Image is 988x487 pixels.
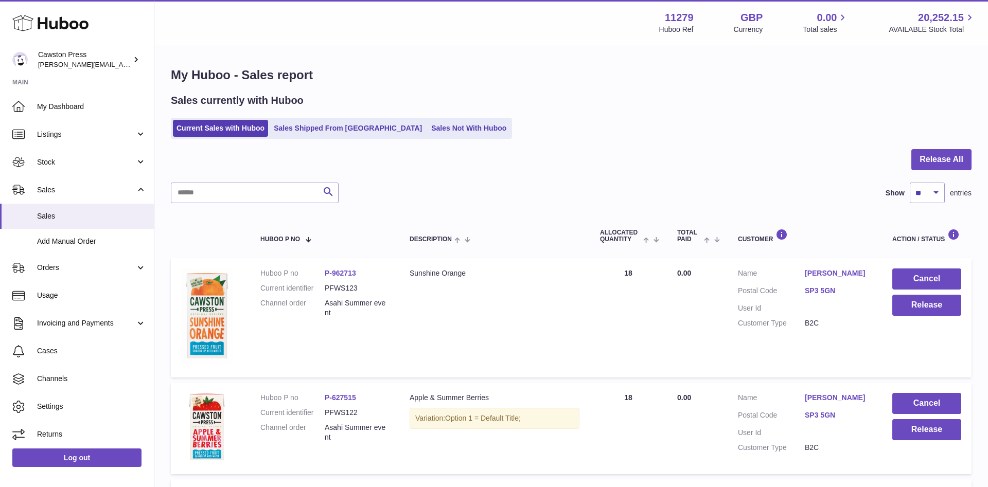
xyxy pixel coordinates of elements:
[260,408,325,418] dt: Current identifier
[325,393,356,402] a: P-627515
[260,268,325,278] dt: Huboo P no
[325,298,389,318] dd: Asahi Summer event
[12,52,28,67] img: thomas.carson@cawstonpress.com
[325,283,389,293] dd: PFWS123
[950,188,972,198] span: entries
[738,268,805,281] dt: Name
[805,286,872,296] a: SP3 5GN
[37,402,146,411] span: Settings
[325,408,389,418] dd: PFWS122
[260,283,325,293] dt: Current identifier
[181,268,233,365] img: 1709833080.png
[260,393,325,403] dt: Huboo P no
[738,393,805,405] dt: Name
[590,258,667,377] td: 18
[181,393,233,461] img: 112791717167863.png
[738,303,805,313] dt: User Id
[260,298,325,318] dt: Channel order
[892,295,961,316] button: Release
[817,11,837,25] span: 0.00
[270,120,426,137] a: Sales Shipped From [GEOGRAPHIC_DATA]
[37,237,146,246] span: Add Manual Order
[889,11,976,34] a: 20,252.15 AVAILABLE Stock Total
[38,60,261,68] span: [PERSON_NAME][EMAIL_ADDRESS][PERSON_NAME][DOMAIN_NAME]
[740,11,763,25] strong: GBP
[590,383,667,474] td: 18
[805,393,872,403] a: [PERSON_NAME]
[410,268,579,278] div: Sunshine Orange
[892,229,961,243] div: Action / Status
[325,423,389,442] dd: Asahi Summer event
[37,318,135,328] span: Invoicing and Payments
[37,263,135,273] span: Orders
[738,410,805,423] dt: Postal Code
[260,236,300,243] span: Huboo P no
[911,149,972,170] button: Release All
[734,25,763,34] div: Currency
[738,286,805,298] dt: Postal Code
[677,393,691,402] span: 0.00
[410,236,452,243] span: Description
[38,50,131,69] div: Cawston Press
[37,346,146,356] span: Cases
[173,120,268,137] a: Current Sales with Huboo
[37,429,146,439] span: Returns
[665,11,694,25] strong: 11279
[886,188,905,198] label: Show
[37,130,135,139] span: Listings
[738,229,872,243] div: Customer
[738,428,805,438] dt: User Id
[171,67,972,83] h1: My Huboo - Sales report
[803,11,849,34] a: 0.00 Total sales
[260,423,325,442] dt: Channel order
[37,291,146,300] span: Usage
[892,393,961,414] button: Cancel
[677,229,701,243] span: Total paid
[37,211,146,221] span: Sales
[171,94,304,107] h2: Sales currently with Huboo
[37,374,146,384] span: Channels
[892,419,961,440] button: Release
[37,102,146,112] span: My Dashboard
[428,120,510,137] a: Sales Not With Huboo
[37,157,135,167] span: Stock
[659,25,694,34] div: Huboo Ref
[677,269,691,277] span: 0.00
[805,268,872,278] a: [PERSON_NAME]
[410,408,579,429] div: Variation:
[325,269,356,277] a: P-962713
[918,11,964,25] span: 20,252.15
[805,410,872,420] a: SP3 5GN
[600,229,641,243] span: ALLOCATED Quantity
[738,318,805,328] dt: Customer Type
[805,318,872,328] dd: B2C
[805,443,872,453] dd: B2C
[410,393,579,403] div: Apple & Summer Berries
[12,448,142,467] a: Log out
[892,268,961,290] button: Cancel
[445,414,521,422] span: Option 1 = Default Title;
[738,443,805,453] dt: Customer Type
[803,25,849,34] span: Total sales
[37,185,135,195] span: Sales
[889,25,976,34] span: AVAILABLE Stock Total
